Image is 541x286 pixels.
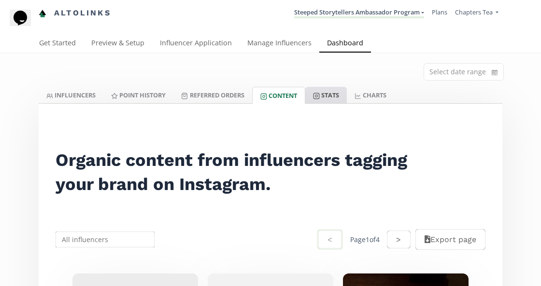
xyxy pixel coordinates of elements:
[56,148,420,196] h2: Organic content from influencers tagging your brand on Instagram.
[294,8,424,18] a: Steeped Storytellers Ambassador Program
[347,87,394,103] a: CHARTS
[387,231,410,248] button: >
[173,87,252,103] a: Referred Orders
[39,87,103,103] a: INFLUENCERS
[240,34,319,54] a: Manage Influencers
[455,8,498,19] a: Chapters Tea
[319,34,371,54] a: Dashboard
[305,87,347,103] a: Stats
[10,10,41,39] iframe: chat widget
[84,34,152,54] a: Preview & Setup
[492,68,498,77] svg: calendar
[350,235,380,245] div: Page 1 of 4
[39,10,46,17] img: favicon-32x32.png
[432,8,447,16] a: Plans
[317,229,343,250] button: <
[455,8,493,16] span: Chapters Tea
[152,34,240,54] a: Influencer Application
[54,230,156,249] input: All influencers
[103,87,173,103] a: Point HISTORY
[252,87,305,104] a: Content
[39,5,111,21] a: Altolinks
[31,34,84,54] a: Get Started
[415,229,485,250] button: Export page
